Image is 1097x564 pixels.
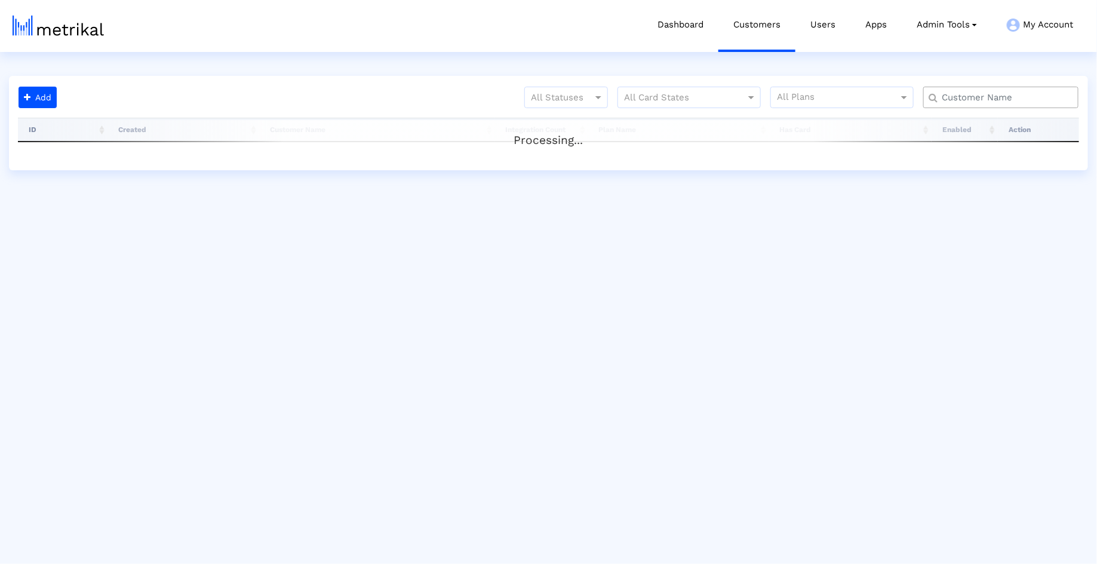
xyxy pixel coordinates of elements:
[259,118,495,142] th: Customer Name
[13,16,104,36] img: metrical-logo-light.png
[495,118,588,142] th: Integration Count
[588,118,769,142] th: Plan Name
[107,118,259,142] th: Created
[18,118,107,142] th: ID
[1007,19,1020,32] img: my-account-menu-icon.png
[932,118,998,142] th: Enabled
[777,90,901,106] input: All Plans
[19,87,57,108] button: Add
[18,120,1079,144] div: Processing...
[624,90,733,106] input: All Card States
[998,118,1079,142] th: Action
[933,91,1074,104] input: Customer Name
[769,118,932,142] th: Has Card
